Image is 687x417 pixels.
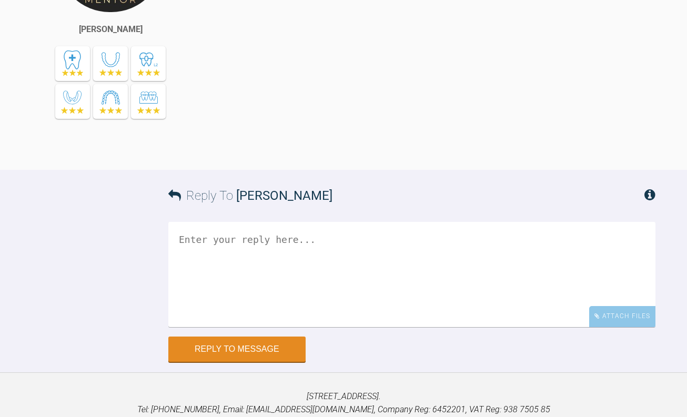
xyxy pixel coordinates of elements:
[17,390,670,416] p: [STREET_ADDRESS]. Tel: [PHONE_NUMBER], Email: [EMAIL_ADDRESS][DOMAIN_NAME], Company Reg: 6452201,...
[168,186,332,206] h3: Reply To
[168,337,306,362] button: Reply to Message
[589,306,655,327] div: Attach Files
[79,23,143,36] div: [PERSON_NAME]
[236,188,332,203] span: [PERSON_NAME]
